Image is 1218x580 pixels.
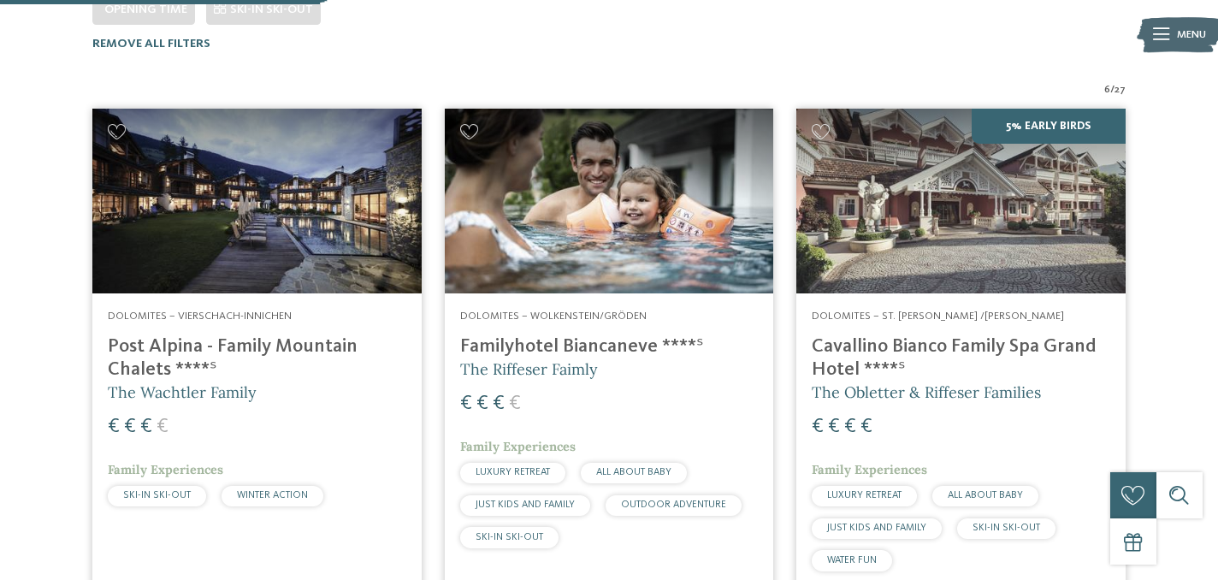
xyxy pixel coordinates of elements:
img: Looking for family hotels? Find the best ones here! [445,109,774,293]
span: Dolomites – St. [PERSON_NAME] /[PERSON_NAME] [812,311,1064,322]
span: Remove all filters [92,38,210,50]
span: SKI-IN SKI-OUT [230,3,313,15]
span: € [476,394,488,414]
span: Dolomites – Wolkenstein/Gröden [460,311,647,322]
span: SKI-IN SKI-OUT [476,532,543,542]
h4: Cavallino Bianco Family Spa Grand Hotel ****ˢ [812,335,1110,382]
span: € [124,417,136,437]
span: SKI-IN SKI-OUT [973,523,1040,533]
span: / [1110,82,1115,98]
span: Family Experiences [108,462,223,477]
span: ALL ABOUT BABY [948,490,1023,500]
span: € [460,394,472,414]
span: Dolomites – Vierschach-Innichen [108,311,292,322]
span: € [493,394,505,414]
span: LUXURY RETREAT [476,467,550,477]
span: € [828,417,840,437]
img: Family Spa Grand Hotel Cavallino Bianco ****ˢ [796,109,1126,293]
span: JUST KIDS AND FAMILY [827,523,926,533]
h4: Post Alpina - Family Mountain Chalets ****ˢ [108,335,406,382]
span: 6 [1104,82,1110,98]
span: € [860,417,872,437]
span: OUTDOOR ADVENTURE [621,500,726,510]
span: € [812,417,824,437]
span: SKI-IN SKI-OUT [123,490,191,500]
h4: Familyhotel Biancaneve ****ˢ [460,335,759,358]
span: Family Experiences [460,439,576,454]
img: Post Alpina - Family Mountain Chalets ****ˢ [92,109,422,293]
span: € [157,417,169,437]
span: The Obletter & Riffeser Families [812,382,1041,402]
span: The Riffeser Faimly [460,359,598,379]
span: LUXURY RETREAT [827,490,902,500]
span: ALL ABOUT BABY [596,467,671,477]
span: Opening time [104,3,187,15]
span: JUST KIDS AND FAMILY [476,500,575,510]
span: Family Experiences [812,462,927,477]
span: € [844,417,856,437]
span: € [509,394,521,414]
span: The Wachtler Family [108,382,257,402]
span: WINTER ACTION [237,490,308,500]
span: € [140,417,152,437]
span: WATER FUN [827,555,877,565]
span: 27 [1115,82,1126,98]
span: € [108,417,120,437]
